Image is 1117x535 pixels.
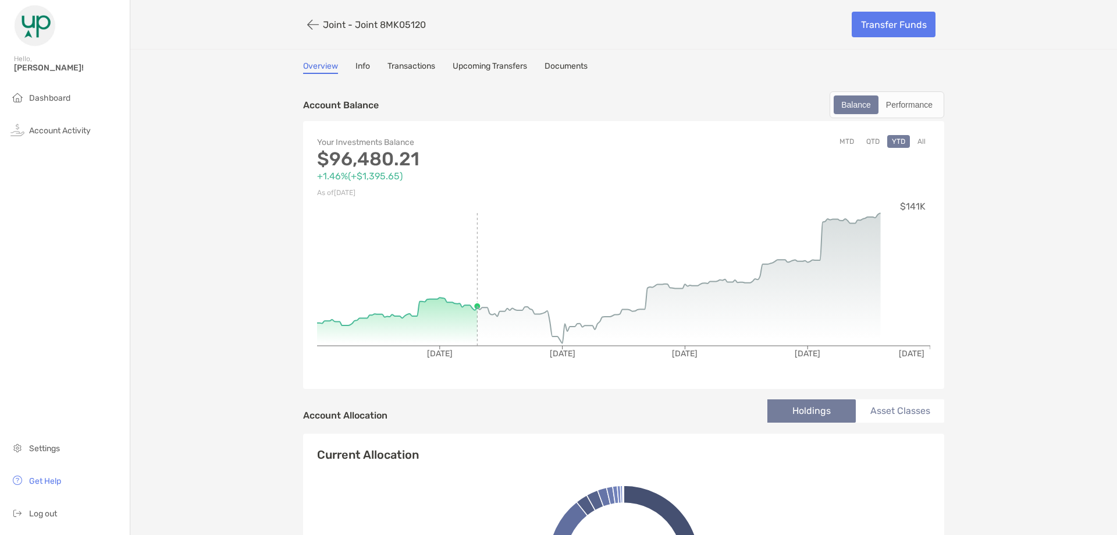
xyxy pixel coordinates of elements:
p: Account Balance [303,98,379,112]
span: Dashboard [29,93,70,103]
span: Get Help [29,476,61,486]
button: QTD [862,135,884,148]
p: As of [DATE] [317,186,624,200]
h4: Current Allocation [317,448,419,462]
img: household icon [10,90,24,104]
img: settings icon [10,441,24,455]
li: Holdings [767,399,856,423]
tspan: [DATE] [899,349,924,359]
div: Performance [880,97,939,113]
span: Account Activity [29,126,91,136]
tspan: [DATE] [672,349,698,359]
p: Your Investments Balance [317,135,624,150]
p: $96,480.21 [317,152,624,166]
img: logout icon [10,506,24,520]
div: Balance [835,97,877,113]
tspan: [DATE] [427,349,453,359]
div: segmented control [830,91,944,118]
button: YTD [887,135,910,148]
button: All [913,135,930,148]
span: [PERSON_NAME]! [14,63,123,73]
p: +1.46% ( +$1,395.65 ) [317,169,624,183]
button: MTD [835,135,859,148]
img: activity icon [10,123,24,137]
img: Zoe Logo [14,5,56,47]
a: Info [355,61,370,74]
img: get-help icon [10,473,24,487]
a: Transactions [387,61,435,74]
tspan: $141K [900,201,926,212]
a: Overview [303,61,338,74]
h4: Account Allocation [303,410,387,421]
tspan: [DATE] [795,349,820,359]
a: Upcoming Transfers [453,61,527,74]
span: Log out [29,509,57,519]
li: Asset Classes [856,399,944,423]
span: Settings [29,444,60,453]
tspan: [DATE] [550,349,575,359]
p: Joint - Joint 8MK05120 [323,19,426,30]
a: Documents [545,61,588,74]
a: Transfer Funds [852,12,935,37]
